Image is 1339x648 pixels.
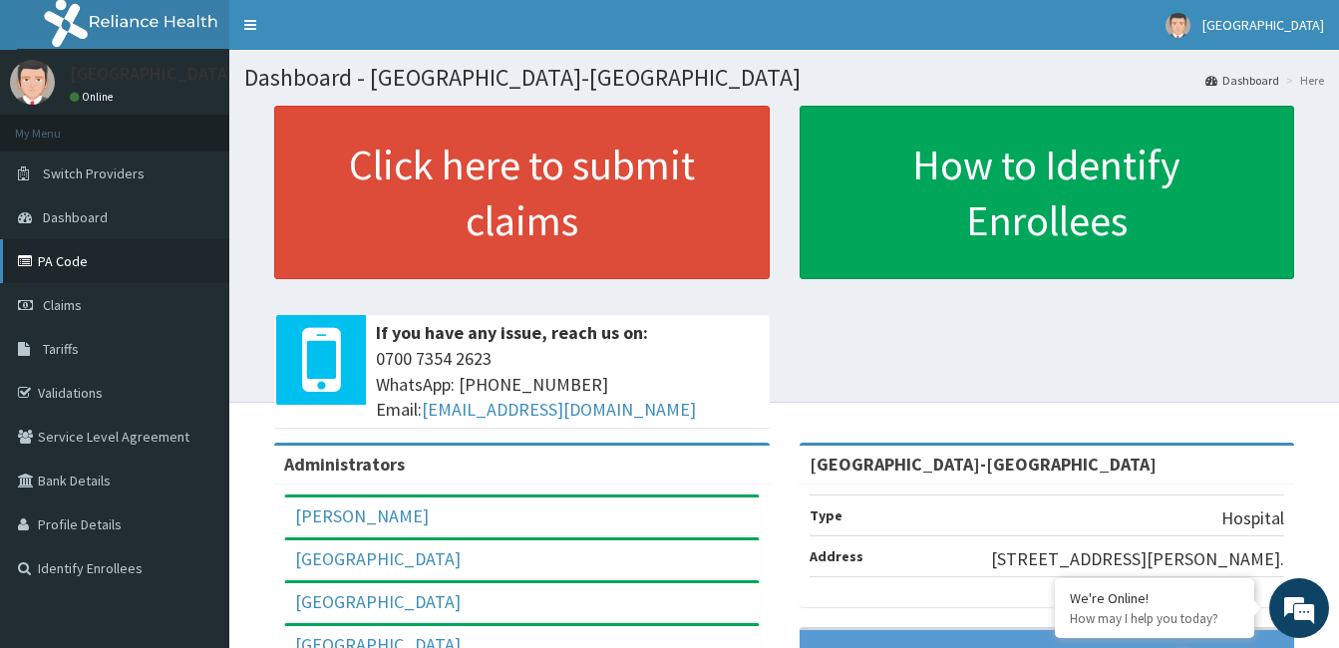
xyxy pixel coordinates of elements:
[1281,72,1324,89] li: Here
[10,435,380,504] textarea: Type your message and hit 'Enter'
[70,90,118,104] a: Online
[43,208,108,226] span: Dashboard
[274,106,770,279] a: Click here to submit claims
[284,453,405,476] b: Administrators
[422,398,696,421] a: [EMAIL_ADDRESS][DOMAIN_NAME]
[43,164,145,182] span: Switch Providers
[376,346,760,423] span: 0700 7354 2623 WhatsApp: [PHONE_NUMBER] Email:
[1166,13,1190,38] img: User Image
[1202,16,1324,34] span: [GEOGRAPHIC_DATA]
[991,546,1284,572] p: [STREET_ADDRESS][PERSON_NAME].
[810,506,842,524] b: Type
[327,10,375,58] div: Minimize live chat window
[295,504,429,527] a: [PERSON_NAME]
[295,590,461,613] a: [GEOGRAPHIC_DATA]
[810,453,1157,476] strong: [GEOGRAPHIC_DATA]-[GEOGRAPHIC_DATA]
[10,60,55,105] img: User Image
[37,100,81,150] img: d_794563401_company_1708531726252_794563401
[244,65,1324,91] h1: Dashboard - [GEOGRAPHIC_DATA]-[GEOGRAPHIC_DATA]
[376,321,648,344] b: If you have any issue, reach us on:
[43,296,82,314] span: Claims
[116,196,275,398] span: We're online!
[104,112,335,138] div: Chat with us now
[810,547,863,565] b: Address
[1205,72,1279,89] a: Dashboard
[800,106,1295,279] a: How to Identify Enrollees
[1221,505,1284,531] p: Hospital
[295,547,461,570] a: [GEOGRAPHIC_DATA]
[70,65,234,83] p: [GEOGRAPHIC_DATA]
[1070,589,1239,607] div: We're Online!
[1070,610,1239,627] p: How may I help you today?
[43,340,79,358] span: Tariffs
